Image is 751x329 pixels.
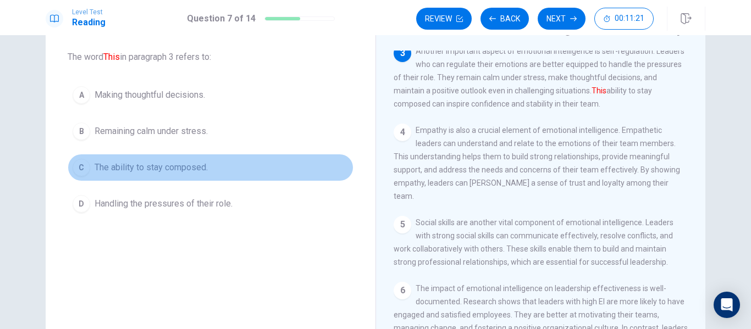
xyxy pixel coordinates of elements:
[95,125,208,138] span: Remaining calm under stress.
[714,292,740,318] div: Open Intercom Messenger
[394,124,411,141] div: 4
[73,195,90,213] div: D
[481,8,529,30] button: Back
[103,52,120,62] font: This
[68,51,354,64] span: The word in paragraph 3 refers to:
[73,159,90,176] div: C
[68,118,354,145] button: BRemaining calm under stress.
[394,282,411,299] div: 6
[416,8,472,30] button: Review
[394,216,411,233] div: 5
[394,47,684,108] span: Another important aspect of emotional intelligence is self-regulation. Leaders who can regulate t...
[72,8,106,16] span: Level Test
[594,8,654,30] button: 00:11:21
[592,86,606,95] font: This
[95,197,233,210] span: Handling the pressures of their role.
[73,122,90,140] div: B
[68,190,354,218] button: DHandling the pressures of their role.
[615,14,644,23] span: 00:11:21
[95,88,205,102] span: Making thoughtful decisions.
[394,218,673,266] span: Social skills are another vital component of emotional intelligence. Leaders with strong social s...
[68,154,354,181] button: CThe ability to stay composed.
[187,12,256,25] h1: Question 7 of 14
[394,126,680,200] span: Empathy is also a crucial element of emotional intelligence. Empathetic leaders can understand an...
[73,86,90,104] div: A
[72,16,106,29] h1: Reading
[95,161,208,174] span: The ability to stay composed.
[538,8,586,30] button: Next
[68,81,354,109] button: AMaking thoughtful decisions.
[394,44,411,62] div: 3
